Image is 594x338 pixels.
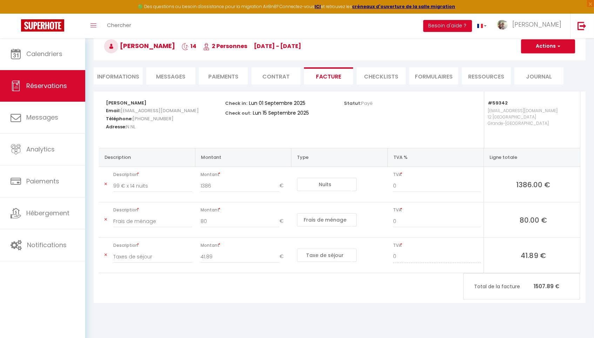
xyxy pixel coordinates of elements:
[113,205,192,215] span: Description
[514,67,563,84] li: Journal
[490,180,577,189] span: 1386.00 €
[490,215,577,225] span: 80.00 €
[484,148,580,167] th: Ligne totale
[121,106,199,116] span: [EMAIL_ADDRESS][DOMAIN_NAME]
[27,241,67,249] span: Notifications
[279,250,289,263] span: €
[201,205,288,215] span: Montant
[201,170,288,180] span: Montant
[344,99,373,107] p: Statut:
[26,81,67,90] span: Réservations
[26,209,69,217] span: Hébergement
[409,67,458,84] li: FORMULAIRES
[490,250,577,260] span: 41.89 €
[94,67,143,84] li: Informations
[106,100,147,106] strong: [PERSON_NAME]
[474,283,534,290] span: Total de la facture
[113,170,192,180] span: Description
[578,21,586,30] img: logout
[254,42,301,50] span: [DATE] - [DATE]
[352,4,455,9] a: créneaux d'ouverture de la salle migration
[291,148,387,167] th: Type
[512,20,561,29] span: [PERSON_NAME]
[26,177,59,185] span: Paiements
[488,100,508,106] strong: #59342
[133,114,174,124] span: [PHONE_NUMBER]
[113,241,192,250] span: Description
[199,67,248,84] li: Paiements
[464,279,580,294] p: 1507.89 €
[106,123,126,130] strong: Adresse:
[304,67,353,84] li: Facture
[26,113,58,122] span: Messages
[26,49,62,58] span: Calendriers
[99,148,195,167] th: Description
[279,180,289,192] span: €
[104,41,175,50] span: [PERSON_NAME]
[492,14,570,38] a: ... [PERSON_NAME]
[279,215,289,228] span: €
[225,99,247,107] p: Check in:
[497,20,508,29] img: ...
[203,42,247,50] span: 2 Personnes
[393,205,481,215] span: TVA
[201,241,288,250] span: Montant
[26,145,55,154] span: Analytics
[387,148,484,167] th: TVA %
[156,73,185,81] span: Messages
[102,14,136,38] a: Chercher
[488,106,573,141] p: [EMAIL_ADDRESS][DOMAIN_NAME] 12 [GEOGRAPHIC_DATA] Grande-[GEOGRAPHIC_DATA]
[6,3,27,24] button: Ouvrir le widget de chat LiveChat
[251,67,301,84] li: Contrat
[521,39,575,53] button: Actions
[357,67,406,84] li: CHECKLISTS
[225,108,251,116] p: Check out:
[106,115,133,122] strong: Téléphone:
[315,4,321,9] a: ICI
[182,42,196,50] span: 14
[126,122,135,132] span: N NL
[106,107,121,114] strong: Email:
[393,170,481,180] span: TVA
[462,67,511,84] li: Ressources
[195,148,291,167] th: Montant
[423,20,472,32] button: Besoin d'aide ?
[107,21,131,29] span: Chercher
[361,100,373,107] span: Payé
[393,241,481,250] span: TVA
[21,19,64,32] img: Super Booking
